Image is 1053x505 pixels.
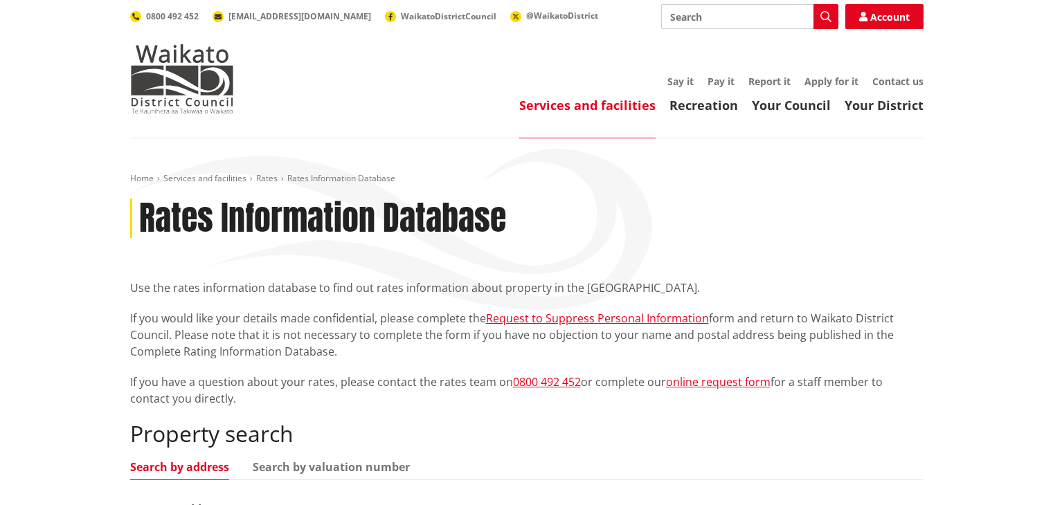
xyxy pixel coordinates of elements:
a: Recreation [669,97,738,113]
nav: breadcrumb [130,173,924,185]
span: 0800 492 452 [146,10,199,22]
a: [EMAIL_ADDRESS][DOMAIN_NAME] [213,10,371,22]
a: Report it [748,75,791,88]
p: If you have a question about your rates, please contact the rates team on or complete our for a s... [130,374,924,407]
a: Request to Suppress Personal Information [486,311,709,326]
a: Apply for it [804,75,858,88]
a: Say it [667,75,694,88]
a: Pay it [708,75,735,88]
a: Contact us [872,75,924,88]
span: @WaikatoDistrict [526,10,598,21]
img: Waikato District Council - Te Kaunihera aa Takiwaa o Waikato [130,44,234,113]
a: WaikatoDistrictCouncil [385,10,496,22]
span: [EMAIL_ADDRESS][DOMAIN_NAME] [228,10,371,22]
a: @WaikatoDistrict [510,10,598,21]
span: WaikatoDistrictCouncil [401,10,496,22]
a: Services and facilities [519,97,656,113]
a: Rates [256,172,278,184]
input: Search input [661,4,838,29]
a: Your Council [752,97,831,113]
p: If you would like your details made confidential, please complete the form and return to Waikato ... [130,310,924,360]
p: Use the rates information database to find out rates information about property in the [GEOGRAPHI... [130,279,924,296]
a: Account [845,4,924,29]
span: Rates Information Database [287,172,395,184]
a: Services and facilities [163,172,246,184]
a: Search by valuation number [253,461,410,472]
h1: Rates Information Database [139,199,506,239]
a: Home [130,172,154,184]
a: Your District [845,97,924,113]
h2: Property search [130,421,924,447]
a: 0800 492 452 [130,10,199,22]
a: online request form [666,374,771,389]
a: Search by address [130,461,229,472]
a: 0800 492 452 [513,374,581,389]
